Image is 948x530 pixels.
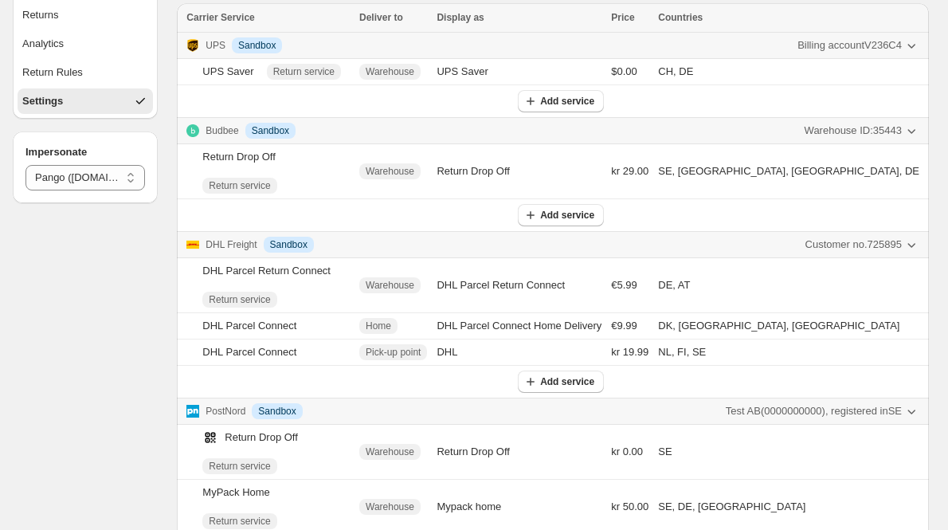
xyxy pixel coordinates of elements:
button: Customer no.725895 [796,232,929,257]
span: Customer no. 725895 [805,237,902,253]
span: Add service [540,209,594,222]
span: kr 50.00 [611,499,648,515]
div: MyPack Home [202,485,270,501]
div: Return Drop Off [202,149,276,165]
span: kr 0.00 [611,444,643,460]
span: Warehouse [366,65,414,78]
span: $0.00 [611,64,637,80]
span: Warehouse [366,279,414,292]
div: Returns [22,7,59,23]
div: DHL Parcel Connect [202,318,296,334]
span: kr 29.00 [611,163,648,179]
img: Logo [186,238,199,251]
span: Warehouse [366,165,414,178]
span: Sandbox [252,124,289,137]
div: Settings [22,93,63,109]
div: UPS Saver [202,64,253,80]
span: Warehouse ID: 35443 [805,123,902,139]
span: Pick-up point [366,346,421,359]
span: Warehouse [366,501,414,513]
div: Analytics [22,36,64,52]
span: Home [366,320,391,332]
h4: Impersonate [25,144,145,160]
div: Return Rules [22,65,83,80]
span: Return service [209,293,270,306]
span: Return service [209,179,270,192]
p: UPS [206,37,225,53]
span: Add service [540,95,594,108]
span: Return service [209,515,270,528]
span: €9.99 [611,318,637,334]
img: Logo [186,124,199,137]
button: Analytics [18,31,153,57]
span: Add service [540,375,594,388]
td: NL, FI, SE [653,340,929,366]
div: Return Drop Off [202,430,298,446]
button: Billing accountV236C4 [788,33,929,58]
img: Logo [186,39,199,52]
button: Settings [18,88,153,114]
td: DK, [GEOGRAPHIC_DATA], [GEOGRAPHIC_DATA] [653,313,929,340]
button: Add service [518,204,604,226]
p: DHL Freight [206,237,257,253]
button: Add service [518,90,604,112]
p: PostNord [206,403,245,419]
span: Warehouse [366,446,414,458]
div: Return Drop Off [437,444,601,460]
button: Test AB(0000000000), registered inSE [716,398,929,424]
span: Countries [658,12,703,23]
span: Carrier Service [186,12,254,23]
button: Returns [18,2,153,28]
span: Display as [437,12,484,23]
div: DHL Parcel Return Connect [202,263,331,279]
td: DE, AT [653,258,929,313]
button: Add service [518,371,604,393]
span: Return service [209,460,270,473]
span: Sandbox [270,238,308,251]
button: Warehouse ID:35443 [795,118,929,143]
div: DHL Parcel Connect Home Delivery [437,318,601,334]
div: UPS Saver [437,64,601,80]
div: DHL Parcel Return Connect [437,277,601,293]
td: SE [653,425,929,480]
span: Return service [273,65,335,78]
div: DHL Parcel Connect [202,344,296,360]
button: Return Rules [18,60,153,85]
img: Logo [186,405,199,418]
span: Sandbox [258,405,296,418]
td: CH, DE [653,59,929,85]
div: Mypack home [437,499,601,515]
span: Deliver to [359,12,403,23]
p: Budbee [206,123,238,139]
div: Return Drop Off [437,163,601,179]
span: kr 19.99 [611,344,648,360]
span: Test AB ( 0000000000 ), registered in SE [726,403,902,419]
span: Sandbox [238,39,276,52]
td: SE, [GEOGRAPHIC_DATA], [GEOGRAPHIC_DATA], DE [653,144,929,199]
div: DHL [437,344,601,360]
span: Billing account V236C4 [797,37,902,53]
span: Price [611,12,634,23]
span: €5.99 [611,277,637,293]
